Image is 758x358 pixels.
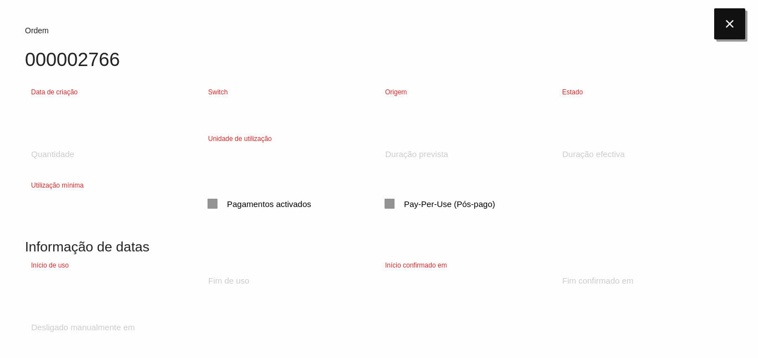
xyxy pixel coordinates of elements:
[562,87,583,97] label: Estado
[208,275,249,288] label: Fim de uso
[31,87,78,97] label: Data de criação
[385,197,495,211] span: Pay-Per-Use (Pós-pago)
[208,87,228,97] label: Switch
[714,8,745,39] i: close
[385,260,447,270] label: Início confirmado em
[31,148,74,161] label: Quantidade
[562,148,625,161] label: Duração efectiva
[562,275,633,288] label: Fim confirmado em
[25,25,733,37] div: Ordem
[31,260,69,270] label: Início de uso
[385,87,407,97] label: Origem
[25,49,733,70] h4: 000002766
[31,321,135,334] label: Desligado manualmente em
[31,180,84,190] label: Utilização mínima
[25,239,733,254] h5: Informação de datas
[208,197,311,211] span: Pagamentos activados
[385,148,448,161] label: Duração prevista
[208,134,272,144] label: Unidade de utilização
